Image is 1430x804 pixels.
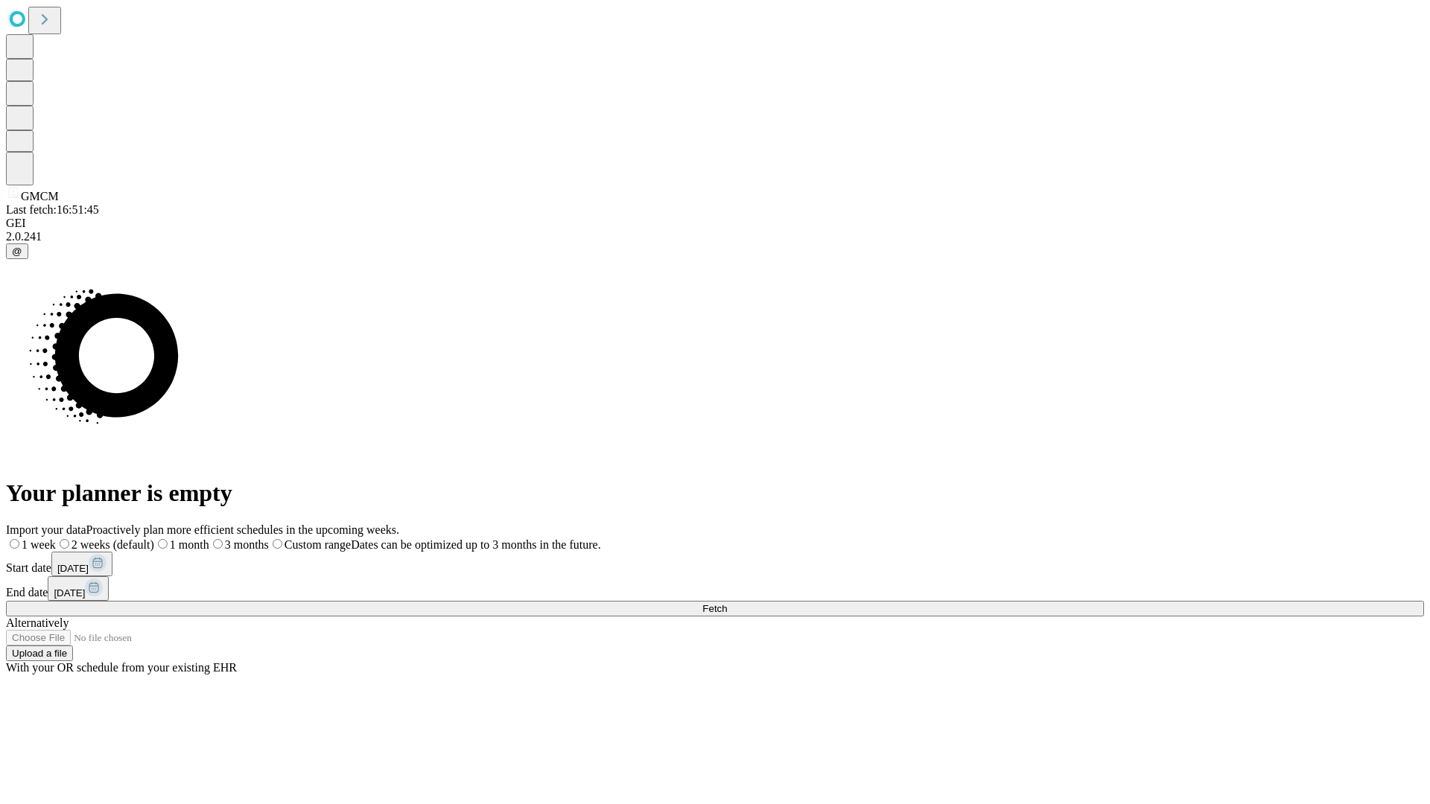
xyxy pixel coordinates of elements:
[6,523,86,536] span: Import your data
[225,538,269,551] span: 3 months
[6,230,1424,243] div: 2.0.241
[6,243,28,259] button: @
[6,552,1424,576] div: Start date
[71,538,154,551] span: 2 weeks (default)
[12,246,22,257] span: @
[6,203,99,216] span: Last fetch: 16:51:45
[57,563,89,574] span: [DATE]
[6,616,69,629] span: Alternatively
[86,523,399,536] span: Proactively plan more efficient schedules in the upcoming weeks.
[6,601,1424,616] button: Fetch
[6,661,237,674] span: With your OR schedule from your existing EHR
[6,645,73,661] button: Upload a file
[6,479,1424,507] h1: Your planner is empty
[51,552,112,576] button: [DATE]
[60,539,69,549] input: 2 weeks (default)
[702,603,727,614] span: Fetch
[22,538,56,551] span: 1 week
[10,539,19,549] input: 1 week
[6,217,1424,230] div: GEI
[48,576,109,601] button: [DATE]
[54,587,85,599] span: [DATE]
[351,538,600,551] span: Dates can be optimized up to 3 months in the future.
[285,538,351,551] span: Custom range
[273,539,282,549] input: Custom rangeDates can be optimized up to 3 months in the future.
[213,539,223,549] input: 3 months
[158,539,168,549] input: 1 month
[170,538,209,551] span: 1 month
[21,190,59,202] span: GMCM
[6,576,1424,601] div: End date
